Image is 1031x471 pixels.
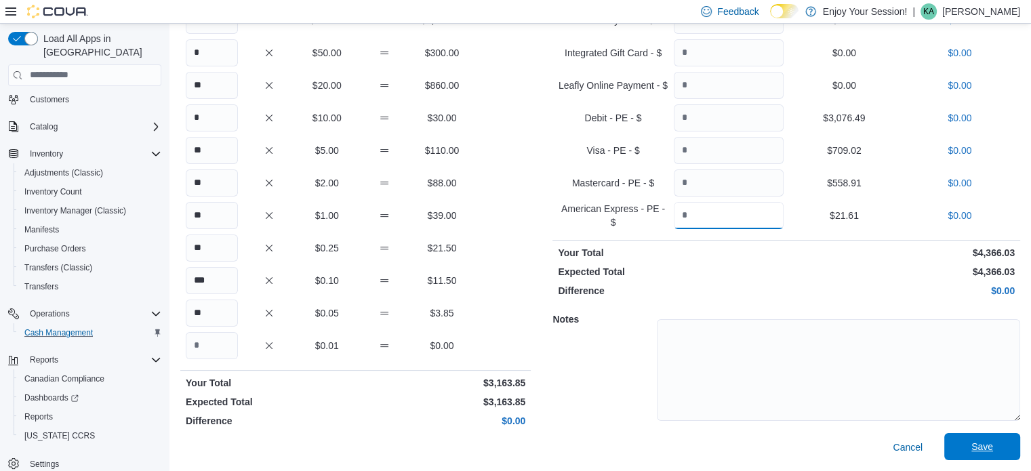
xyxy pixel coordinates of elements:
span: Transfers [19,279,161,295]
p: $0.00 [789,79,899,92]
p: $11.50 [416,274,468,287]
input: Quantity [186,39,238,66]
p: $0.00 [416,339,468,352]
span: Adjustments (Classic) [19,165,161,181]
button: Purchase Orders [14,239,167,258]
span: Washington CCRS [19,428,161,444]
p: $50.00 [301,46,353,60]
p: $0.00 [905,144,1015,157]
span: Save [971,440,993,453]
p: Your Total [558,246,784,260]
p: $0.00 [905,79,1015,92]
a: Dashboards [14,388,167,407]
span: Canadian Compliance [19,371,161,387]
span: Transfers [24,281,58,292]
button: Operations [3,304,167,323]
p: $558.91 [789,176,899,190]
span: Catalog [30,121,58,132]
p: $21.61 [789,209,899,222]
span: Feedback [717,5,759,18]
img: Cova [27,5,88,18]
p: $0.01 [301,339,353,352]
a: Customers [24,91,75,108]
input: Quantity [674,104,784,131]
p: $709.02 [789,144,899,157]
span: Reports [24,411,53,422]
span: Inventory Manager (Classic) [24,205,126,216]
span: Inventory [24,146,161,162]
input: Quantity [674,169,784,197]
p: Mastercard - PE - $ [558,176,668,190]
p: $4,366.03 [789,246,1015,260]
span: Reports [24,352,161,368]
button: Operations [24,306,75,322]
p: Debit - PE - $ [558,111,668,125]
p: $0.00 [905,111,1015,125]
span: Load All Apps in [GEOGRAPHIC_DATA] [38,32,161,59]
p: $0.00 [905,176,1015,190]
button: Inventory Manager (Classic) [14,201,167,220]
button: Save [944,433,1020,460]
a: Manifests [19,222,64,238]
p: $1.00 [301,209,353,222]
p: [PERSON_NAME] [942,3,1020,20]
span: Reports [30,354,58,365]
p: $0.00 [359,414,526,428]
p: Expected Total [186,395,353,409]
span: Transfers (Classic) [24,262,92,273]
p: $0.00 [789,46,899,60]
button: Reports [14,407,167,426]
a: Purchase Orders [19,241,92,257]
p: $5.00 [301,144,353,157]
p: $21.50 [416,241,468,255]
p: Your Total [186,376,353,390]
a: Inventory Manager (Classic) [19,203,132,219]
span: [US_STATE] CCRS [24,430,95,441]
input: Quantity [186,137,238,164]
span: Cancel [893,441,923,454]
p: Enjoy Your Session! [823,3,908,20]
input: Quantity [186,300,238,327]
span: Reports [19,409,161,425]
span: Dashboards [24,392,79,403]
button: Catalog [3,117,167,136]
p: Leafly Online Payment - $ [558,79,668,92]
span: Operations [30,308,70,319]
a: Canadian Compliance [19,371,110,387]
button: Adjustments (Classic) [14,163,167,182]
a: Cash Management [19,325,98,341]
p: $0.05 [301,306,353,320]
p: American Express - PE - $ [558,202,668,229]
button: Inventory [3,144,167,163]
button: Canadian Compliance [14,369,167,388]
span: Customers [24,91,161,108]
span: Inventory [30,148,63,159]
button: Transfers (Classic) [14,258,167,277]
span: Transfers (Classic) [19,260,161,276]
span: Inventory Manager (Classic) [19,203,161,219]
p: Expected Total [558,265,784,279]
button: Reports [3,350,167,369]
p: $3,163.85 [359,376,526,390]
button: Reports [24,352,64,368]
button: Manifests [14,220,167,239]
span: Cash Management [19,325,161,341]
p: Difference [186,414,353,428]
span: Inventory Count [24,186,82,197]
input: Quantity [674,202,784,229]
span: Settings [30,459,59,470]
input: Quantity [186,169,238,197]
p: | [912,3,915,20]
p: $0.25 [301,241,353,255]
input: Quantity [186,72,238,99]
button: [US_STATE] CCRS [14,426,167,445]
input: Quantity [674,137,784,164]
p: $2.00 [301,176,353,190]
p: $110.00 [416,144,468,157]
span: Catalog [24,119,161,135]
button: Cash Management [14,323,167,342]
p: $39.00 [416,209,468,222]
p: $10.00 [301,111,353,125]
p: $3.85 [416,306,468,320]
